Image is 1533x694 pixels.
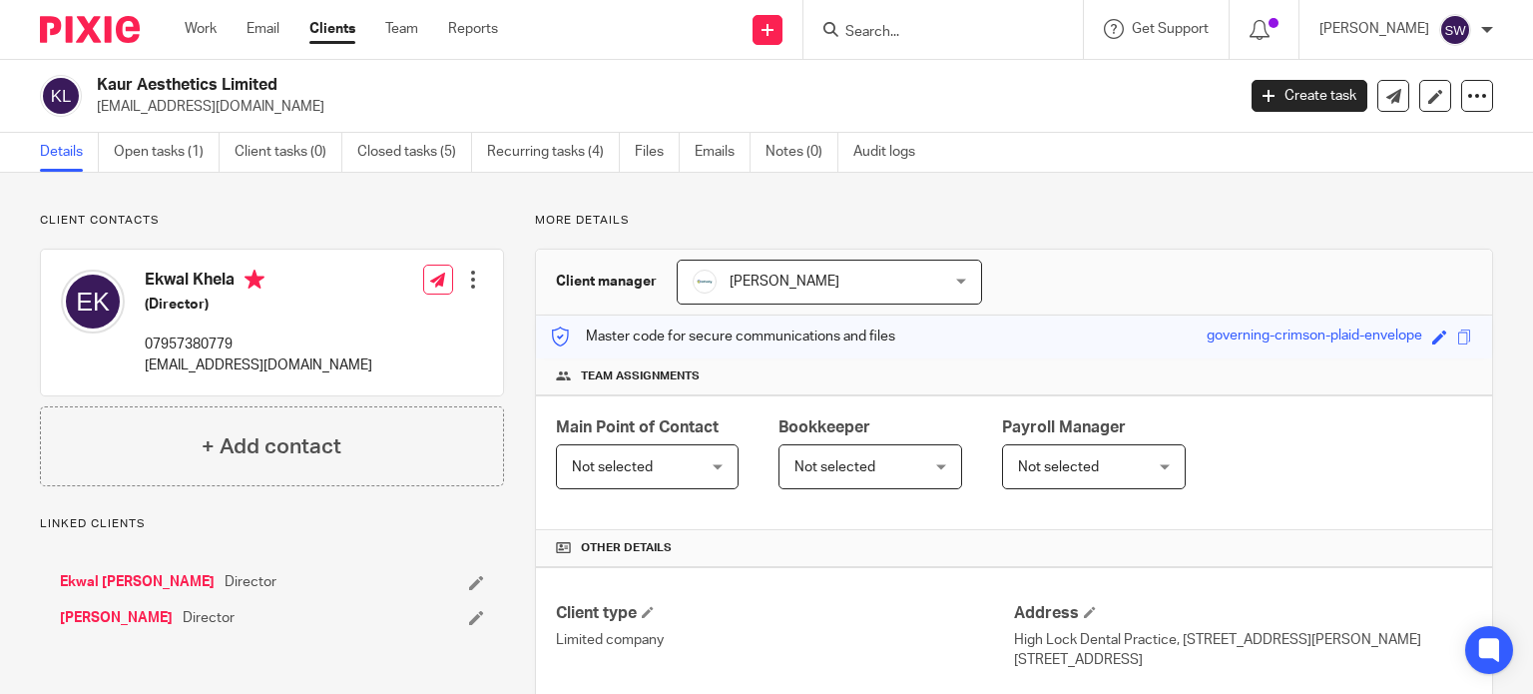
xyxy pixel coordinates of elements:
[309,19,355,39] a: Clients
[1014,650,1472,670] p: [STREET_ADDRESS]
[235,133,342,172] a: Client tasks (0)
[145,355,372,375] p: [EMAIL_ADDRESS][DOMAIN_NAME]
[1018,460,1099,474] span: Not selected
[40,133,99,172] a: Details
[40,75,82,117] img: svg%3E
[778,419,870,435] span: Bookkeeper
[60,608,173,628] a: [PERSON_NAME]
[60,572,215,592] a: Ekwal [PERSON_NAME]
[1014,630,1472,650] p: High Lock Dental Practice, [STREET_ADDRESS][PERSON_NAME]
[572,460,653,474] span: Not selected
[766,133,838,172] a: Notes (0)
[556,603,1014,624] h4: Client type
[487,133,620,172] a: Recurring tasks (4)
[843,24,1023,42] input: Search
[556,630,1014,650] p: Limited company
[794,460,875,474] span: Not selected
[145,295,372,315] h5: (Director)
[1132,22,1209,36] span: Get Support
[1002,419,1126,435] span: Payroll Manager
[1439,14,1471,46] img: svg%3E
[1207,326,1422,348] div: governing-crimson-plaid-envelope
[535,213,1493,229] p: More details
[635,133,680,172] a: Files
[247,19,279,39] a: Email
[245,270,264,290] i: Primary
[556,419,719,435] span: Main Point of Contact
[581,540,672,556] span: Other details
[556,272,657,292] h3: Client manager
[202,431,341,462] h4: + Add contact
[695,133,751,172] a: Emails
[183,608,235,628] span: Director
[61,270,125,334] img: svg%3E
[40,16,140,43] img: Pixie
[448,19,498,39] a: Reports
[40,213,504,229] p: Client contacts
[145,270,372,295] h4: Ekwal Khela
[551,327,895,347] p: Master code for secure communications and files
[40,516,504,532] p: Linked clients
[385,19,418,39] a: Team
[581,368,700,384] span: Team assignments
[693,270,717,294] img: Infinity%20Logo%20with%20Whitespace%20.png
[1319,19,1429,39] p: [PERSON_NAME]
[114,133,220,172] a: Open tasks (1)
[185,19,217,39] a: Work
[145,335,372,354] p: 07957380779
[97,75,997,96] h2: Kaur Aesthetics Limited
[1014,603,1472,624] h4: Address
[853,133,930,172] a: Audit logs
[357,133,472,172] a: Closed tasks (5)
[225,572,276,592] span: Director
[730,275,839,289] span: [PERSON_NAME]
[97,97,1222,117] p: [EMAIL_ADDRESS][DOMAIN_NAME]
[1252,80,1367,112] a: Create task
